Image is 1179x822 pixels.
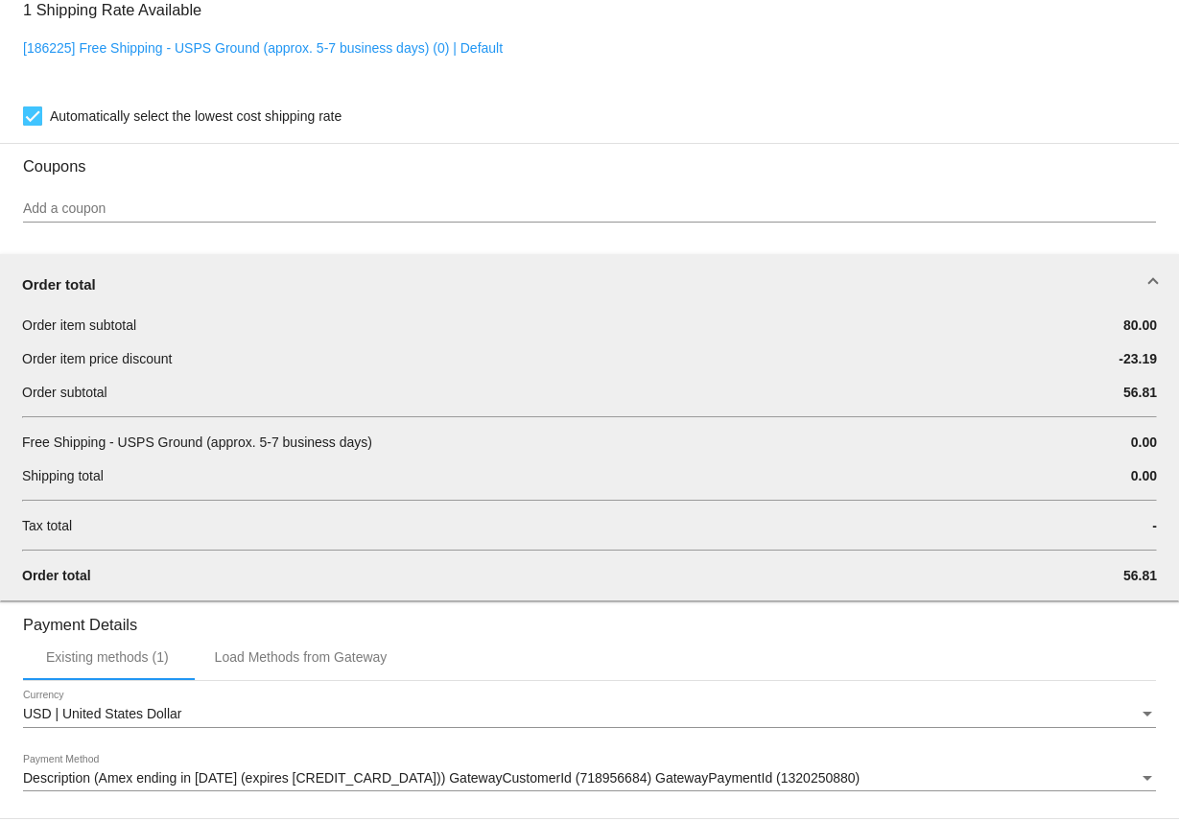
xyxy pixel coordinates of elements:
span: Order item price discount [22,351,172,366]
div: Load Methods from Gateway [215,649,388,665]
div: Existing methods (1) [46,649,169,665]
span: Tax total [22,518,72,533]
span: Free Shipping - USPS Ground (approx. 5-7 business days) [22,434,372,450]
h3: Payment Details [23,601,1156,634]
span: 80.00 [1123,317,1157,333]
h3: Coupons [23,143,1156,176]
mat-select: Payment Method [23,771,1156,787]
span: 0.00 [1131,434,1157,450]
mat-select: Currency [23,707,1156,722]
input: Add a coupon [23,201,1156,217]
span: Automatically select the lowest cost shipping rate [50,105,342,128]
span: Order subtotal [22,385,107,400]
span: 0.00 [1131,468,1157,483]
span: - [1152,518,1157,533]
span: Description (Amex ending in [DATE] (expires [CREDIT_CARD_DATA])) GatewayCustomerId (718956684) Ga... [23,770,860,786]
span: -23.19 [1119,351,1157,366]
a: [186225] Free Shipping - USPS Ground (approx. 5-7 business days) (0) | Default [23,40,503,56]
span: Order total [22,568,91,583]
span: Order item subtotal [22,317,136,333]
span: USD | United States Dollar [23,706,181,721]
span: Shipping total [22,468,104,483]
span: 56.81 [1123,385,1157,400]
span: 56.81 [1123,568,1157,583]
span: Order total [22,276,96,293]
